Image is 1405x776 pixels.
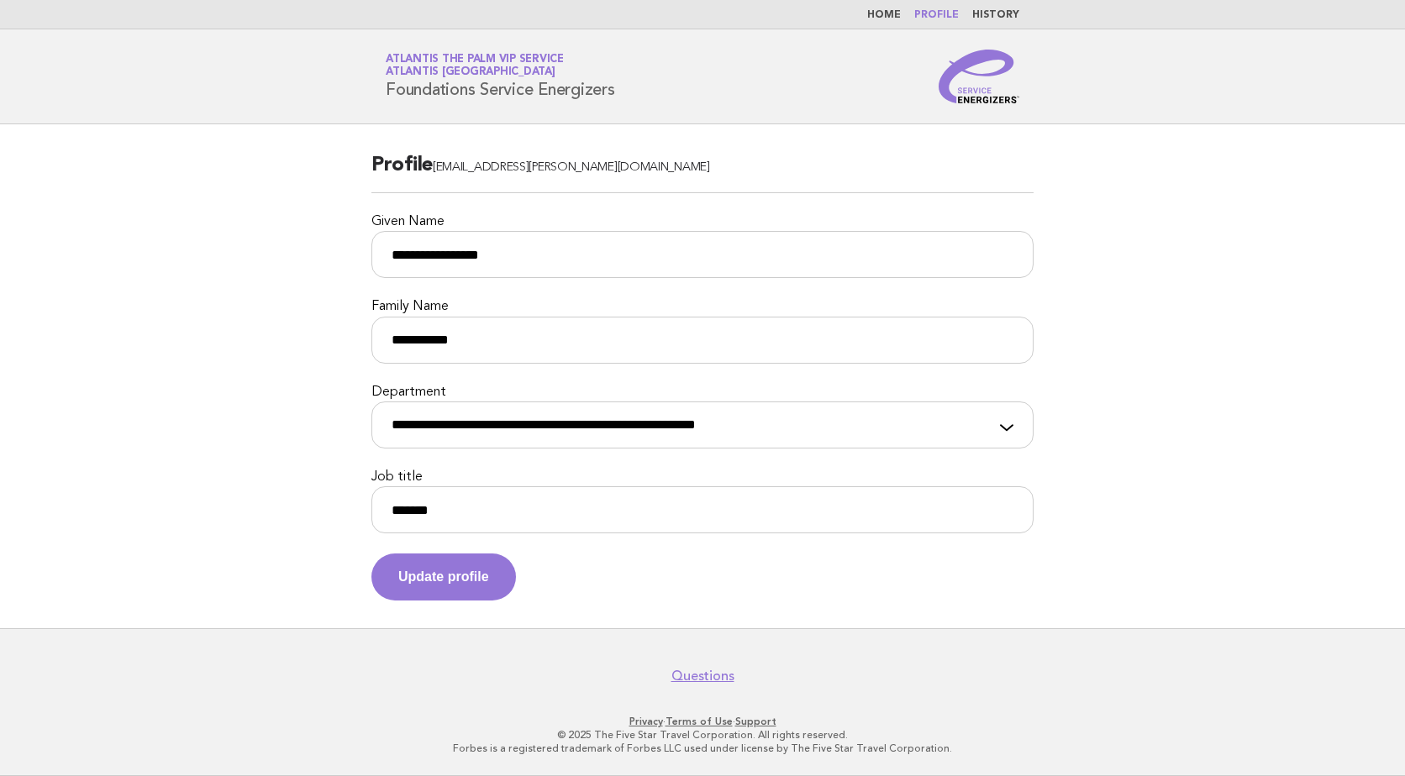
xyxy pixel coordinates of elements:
[188,742,1217,755] p: Forbes is a registered trademark of Forbes LLC used under license by The Five Star Travel Corpora...
[188,715,1217,728] p: · ·
[371,213,1034,231] label: Given Name
[371,553,516,600] button: Update profile
[939,50,1019,103] img: Service Energizers
[386,67,555,78] span: Atlantis [GEOGRAPHIC_DATA]
[972,10,1019,20] a: History
[371,298,1034,316] label: Family Name
[386,55,615,98] h1: Foundations Service Energizers
[914,10,959,20] a: Profile
[386,54,564,77] a: Atlantis The Palm VIP ServiceAtlantis [GEOGRAPHIC_DATA]
[671,668,734,684] a: Questions
[371,152,1034,193] h2: Profile
[735,716,776,727] a: Support
[867,10,901,20] a: Home
[371,469,1034,486] label: Job title
[188,728,1217,742] p: © 2025 The Five Star Travel Corporation. All rights reserved.
[629,716,663,727] a: Privacy
[433,161,710,174] span: [EMAIL_ADDRESS][PERSON_NAME][DOMAIN_NAME]
[666,716,733,727] a: Terms of Use
[371,384,1034,401] label: Department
